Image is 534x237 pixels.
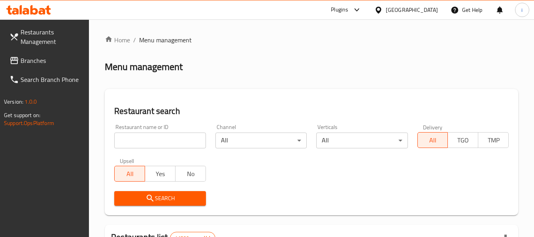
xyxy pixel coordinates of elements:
nav: breadcrumb [105,35,518,45]
span: Menu management [139,35,192,45]
span: TGO [451,135,475,146]
button: No [175,166,206,182]
button: Search [114,191,206,206]
label: Upsell [120,158,134,163]
span: i [521,6,523,14]
span: Search Branch Phone [21,75,83,84]
span: Branches [21,56,83,65]
div: All [215,133,307,148]
span: Restaurants Management [21,27,83,46]
span: All [118,168,142,180]
input: Search for restaurant name or ID.. [114,133,206,148]
li: / [133,35,136,45]
button: TGO [447,132,478,148]
span: No [179,168,203,180]
label: Delivery [423,124,443,130]
span: All [421,135,445,146]
a: Home [105,35,130,45]
a: Restaurants Management [3,23,89,51]
h2: Menu management [105,61,183,73]
a: Branches [3,51,89,70]
span: Get support on: [4,110,40,120]
button: Yes [145,166,175,182]
span: Search [121,193,199,203]
h2: Restaurant search [114,105,509,117]
div: Plugins [331,5,348,15]
button: All [114,166,145,182]
a: Search Branch Phone [3,70,89,89]
span: Version: [4,97,23,107]
button: All [417,132,448,148]
span: Yes [148,168,172,180]
span: TMP [481,135,506,146]
button: TMP [478,132,509,148]
span: 1.0.0 [25,97,37,107]
div: All [316,133,408,148]
div: [GEOGRAPHIC_DATA] [386,6,438,14]
a: Support.OpsPlatform [4,118,54,128]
